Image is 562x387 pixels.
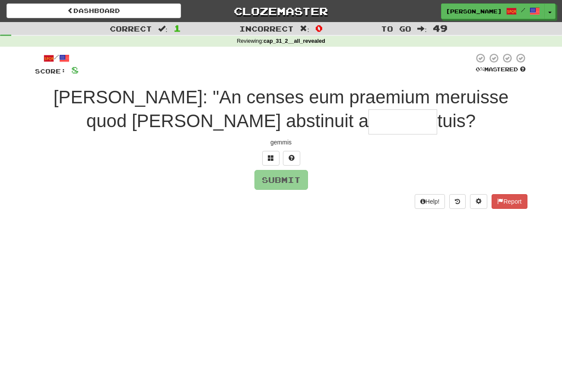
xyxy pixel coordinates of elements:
span: tuis? [437,111,476,131]
a: Dashboard [6,3,181,18]
span: 8 [71,64,79,75]
button: Round history (alt+y) [449,194,466,209]
span: 0 % [476,66,484,73]
div: / [35,53,79,64]
div: gemmis [35,138,527,147]
div: Mastered [474,66,527,74]
strong: cap_31_2__all_revealed [264,38,325,44]
span: Correct [110,24,152,33]
span: 49 [433,23,448,33]
button: Help! [415,194,445,209]
button: Submit [254,170,308,190]
span: : [300,25,309,32]
a: [PERSON_NAME] / [441,3,545,19]
span: To go [381,24,411,33]
button: Single letter hint - you only get 1 per sentence and score half the points! alt+h [283,151,300,166]
span: Incorrect [239,24,294,33]
span: [PERSON_NAME]: "An censes eum praemium meruisse quod [PERSON_NAME] abstinuit a [54,87,509,131]
span: : [417,25,427,32]
span: : [158,25,168,32]
a: Clozemaster [194,3,368,19]
span: 1 [174,23,181,33]
span: 0 [315,23,323,33]
button: Switch sentence to multiple choice alt+p [262,151,279,166]
span: / [521,7,525,13]
button: Report [492,194,527,209]
span: [PERSON_NAME] [446,7,502,15]
span: Score: [35,67,66,75]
